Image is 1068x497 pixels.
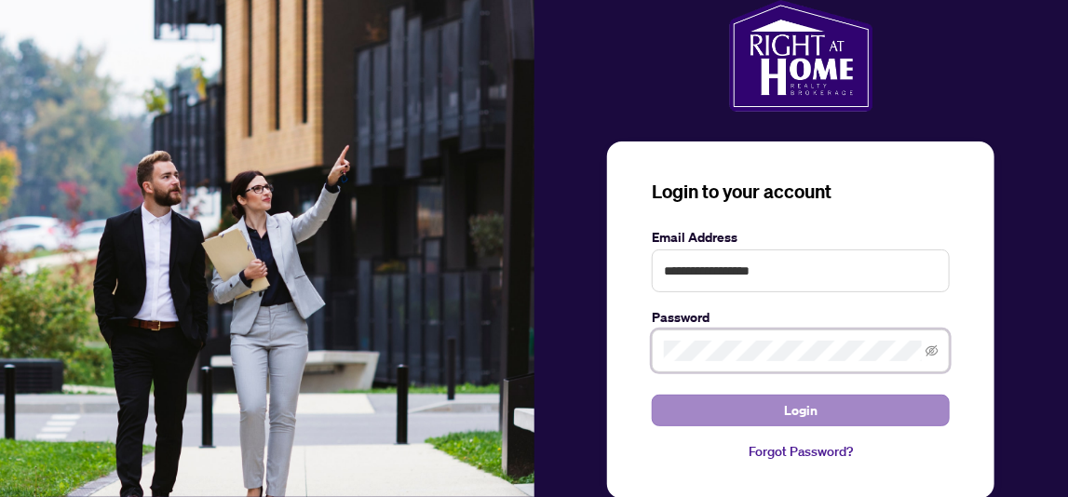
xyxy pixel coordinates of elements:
a: Forgot Password? [652,441,950,462]
label: Password [652,307,950,328]
h3: Login to your account [652,179,950,205]
label: Email Address [652,227,950,248]
span: eye-invisible [926,344,939,357]
span: Login [784,396,818,425]
button: Login [652,395,950,426]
